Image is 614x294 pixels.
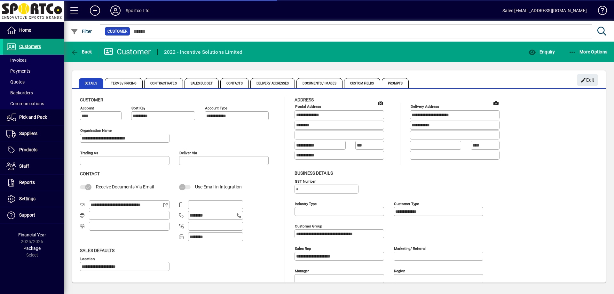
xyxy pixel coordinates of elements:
[105,5,126,16] button: Profile
[3,142,64,158] a: Products
[295,224,322,228] mat-label: Customer group
[528,49,555,54] span: Enquiry
[220,78,249,88] span: Contacts
[80,256,95,261] mat-label: Location
[80,171,100,176] span: Contact
[19,147,37,152] span: Products
[394,268,405,273] mat-label: Region
[295,201,317,206] mat-label: Industry type
[104,47,151,57] div: Customer
[3,191,64,207] a: Settings
[6,90,33,95] span: Backorders
[71,49,92,54] span: Back
[3,87,64,98] a: Backorders
[295,97,314,102] span: Address
[80,248,114,253] span: Sales defaults
[3,66,64,76] a: Payments
[19,196,35,201] span: Settings
[195,184,242,189] span: Use Email in Integration
[394,246,426,250] mat-label: Marketing/ Referral
[3,158,64,174] a: Staff
[6,68,30,74] span: Payments
[527,46,556,58] button: Enquiry
[23,246,41,251] span: Package
[126,5,150,16] div: Sportco Ltd
[394,201,419,206] mat-label: Customer type
[71,29,92,34] span: Filter
[80,151,98,155] mat-label: Trading as
[107,28,127,35] span: Customer
[491,98,501,108] a: View on map
[3,207,64,223] a: Support
[19,44,41,49] span: Customers
[179,151,197,155] mat-label: Deliver via
[3,98,64,109] a: Communications
[6,79,25,84] span: Quotes
[581,75,594,85] span: Edit
[80,128,112,133] mat-label: Organisation name
[19,180,35,185] span: Reports
[593,1,606,22] a: Knowledge Base
[344,78,380,88] span: Custom Fields
[131,106,145,110] mat-label: Sort key
[69,46,94,58] button: Back
[3,175,64,191] a: Reports
[185,78,219,88] span: Sales Budget
[569,49,608,54] span: More Options
[295,268,309,273] mat-label: Manager
[295,171,333,176] span: Business details
[80,97,103,102] span: Customer
[64,46,99,58] app-page-header-button: Back
[295,246,311,250] mat-label: Sales rep
[3,126,64,142] a: Suppliers
[577,74,598,86] button: Edit
[85,5,105,16] button: Add
[296,78,342,88] span: Documents / Images
[375,98,386,108] a: View on map
[382,78,409,88] span: Prompts
[96,184,154,189] span: Receive Documents Via Email
[567,46,609,58] button: More Options
[19,163,29,169] span: Staff
[80,106,94,110] mat-label: Account
[19,212,35,218] span: Support
[18,232,46,237] span: Financial Year
[6,101,44,106] span: Communications
[3,109,64,125] a: Pick and Pack
[105,78,143,88] span: Terms / Pricing
[164,47,243,57] div: 2022 - Incentive Solutions Limited
[3,55,64,66] a: Invoices
[69,26,94,37] button: Filter
[6,58,27,63] span: Invoices
[3,76,64,87] a: Quotes
[19,28,31,33] span: Home
[250,78,295,88] span: Delivery Addresses
[79,78,103,88] span: Details
[19,115,47,120] span: Pick and Pack
[295,179,316,183] mat-label: GST Number
[205,106,227,110] mat-label: Account Type
[19,131,37,136] span: Suppliers
[3,22,64,38] a: Home
[144,78,183,88] span: Contract Rates
[502,5,587,16] div: Sales [EMAIL_ADDRESS][DOMAIN_NAME]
